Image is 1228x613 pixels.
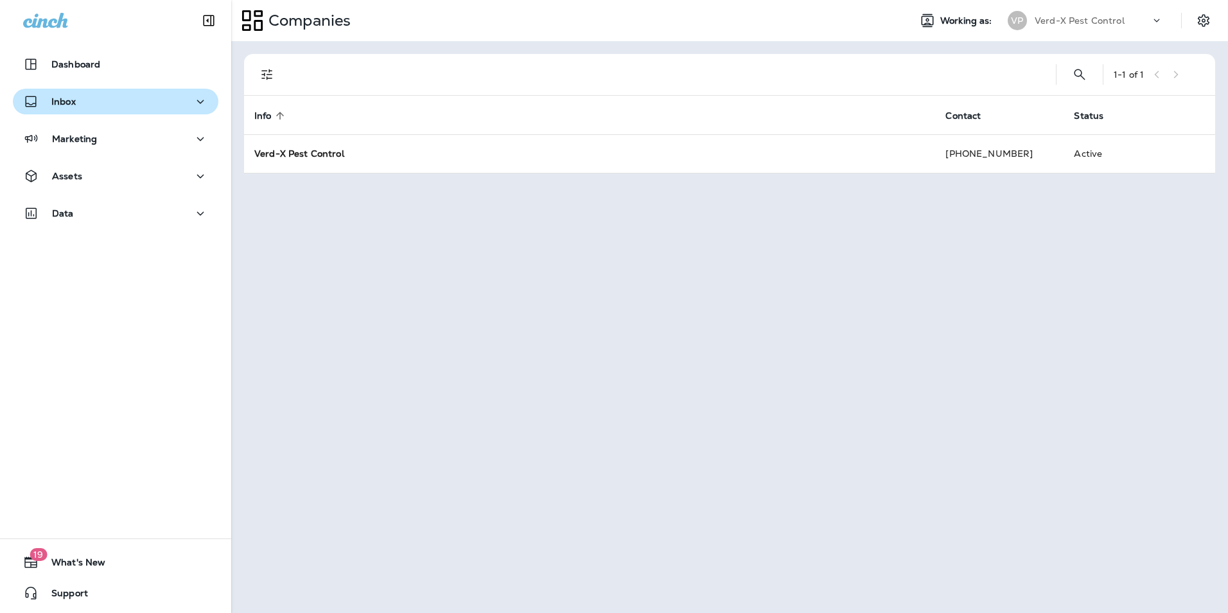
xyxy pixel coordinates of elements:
span: Status [1074,110,1120,121]
span: Contact [945,110,997,121]
button: Collapse Sidebar [191,8,227,33]
span: Working as: [940,15,995,26]
span: 19 [30,548,47,561]
div: VP [1008,11,1027,30]
p: Dashboard [51,59,100,69]
span: Info [254,111,272,121]
button: Settings [1192,9,1215,32]
p: Assets [52,171,82,181]
td: Active [1064,134,1146,173]
button: Support [13,580,218,606]
span: Contact [945,111,981,121]
span: Info [254,110,288,121]
p: Companies [263,11,351,30]
button: Dashboard [13,51,218,77]
span: Support [39,588,88,603]
p: Marketing [52,134,97,144]
button: Data [13,200,218,226]
p: Verd-X Pest Control [1035,15,1125,26]
button: Search Companies [1067,62,1092,87]
span: What's New [39,557,105,573]
button: Filters [254,62,280,87]
button: Inbox [13,89,218,114]
button: Assets [13,163,218,189]
strong: Verd-X Pest Control [254,148,344,159]
button: Marketing [13,126,218,152]
p: Data [52,208,74,218]
div: 1 - 1 of 1 [1114,69,1144,80]
span: Status [1074,111,1103,121]
p: Inbox [51,96,76,107]
button: 19What's New [13,549,218,575]
td: [PHONE_NUMBER] [935,134,1064,173]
